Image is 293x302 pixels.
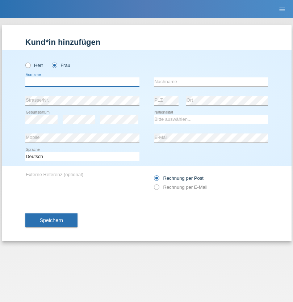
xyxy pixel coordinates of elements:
label: Herr [25,63,43,68]
input: Rechnung per E-Mail [154,184,159,193]
span: Speichern [40,217,63,223]
i: menu [279,6,286,13]
input: Herr [25,63,30,67]
label: Frau [52,63,70,68]
input: Rechnung per Post [154,175,159,184]
label: Rechnung per E-Mail [154,184,208,190]
input: Frau [52,63,56,67]
label: Rechnung per Post [154,175,204,181]
a: menu [275,7,289,11]
h1: Kund*in hinzufügen [25,38,268,47]
button: Speichern [25,213,78,227]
